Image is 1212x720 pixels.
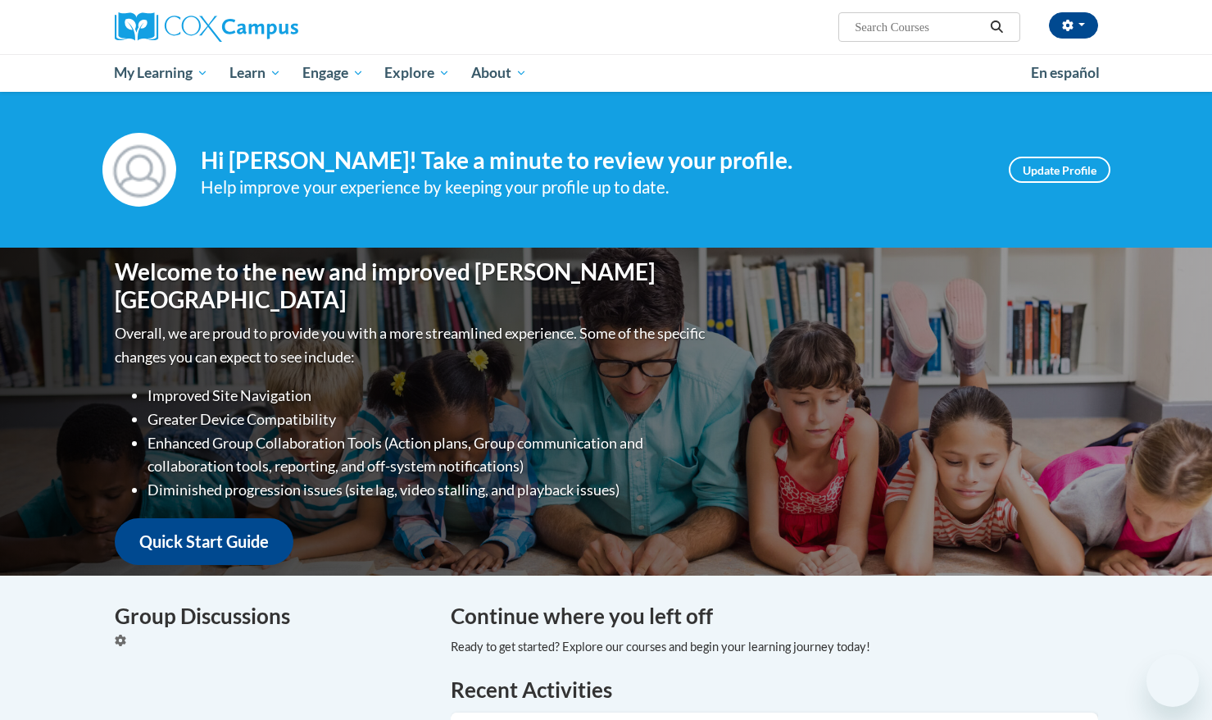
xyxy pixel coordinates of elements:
[292,54,374,92] a: Engage
[374,54,461,92] a: Explore
[451,675,1098,704] h1: Recent Activities
[451,600,1098,632] h4: Continue where you left off
[229,63,281,83] span: Learn
[853,17,984,37] input: Search Courses
[1049,12,1098,39] button: Account Settings
[115,258,709,313] h1: Welcome to the new and improved [PERSON_NAME][GEOGRAPHIC_DATA]
[1031,64,1100,81] span: En español
[219,54,292,92] a: Learn
[90,54,1123,92] div: Main menu
[384,63,450,83] span: Explore
[302,63,364,83] span: Engage
[148,384,709,408] li: Improved Site Navigation
[148,431,709,479] li: Enhanced Group Collaboration Tools (Action plans, Group communication and collaboration tools, re...
[461,54,538,92] a: About
[471,63,527,83] span: About
[104,54,220,92] a: My Learning
[148,408,709,431] li: Greater Device Compatibility
[1146,654,1199,707] iframe: Button to launch messaging window
[1009,157,1110,183] a: Update Profile
[984,17,1009,37] button: Search
[1020,56,1110,90] a: En español
[201,147,984,175] h4: Hi [PERSON_NAME]! Take a minute to review your profile.
[115,518,293,565] a: Quick Start Guide
[148,478,709,502] li: Diminished progression issues (site lag, video stalling, and playback issues)
[115,12,298,42] img: Cox Campus
[102,133,176,207] img: Profile Image
[115,12,426,42] a: Cox Campus
[114,63,208,83] span: My Learning
[115,321,709,369] p: Overall, we are proud to provide you with a more streamlined experience. Some of the specific cha...
[201,174,984,201] div: Help improve your experience by keeping your profile up to date.
[115,600,426,632] h4: Group Discussions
